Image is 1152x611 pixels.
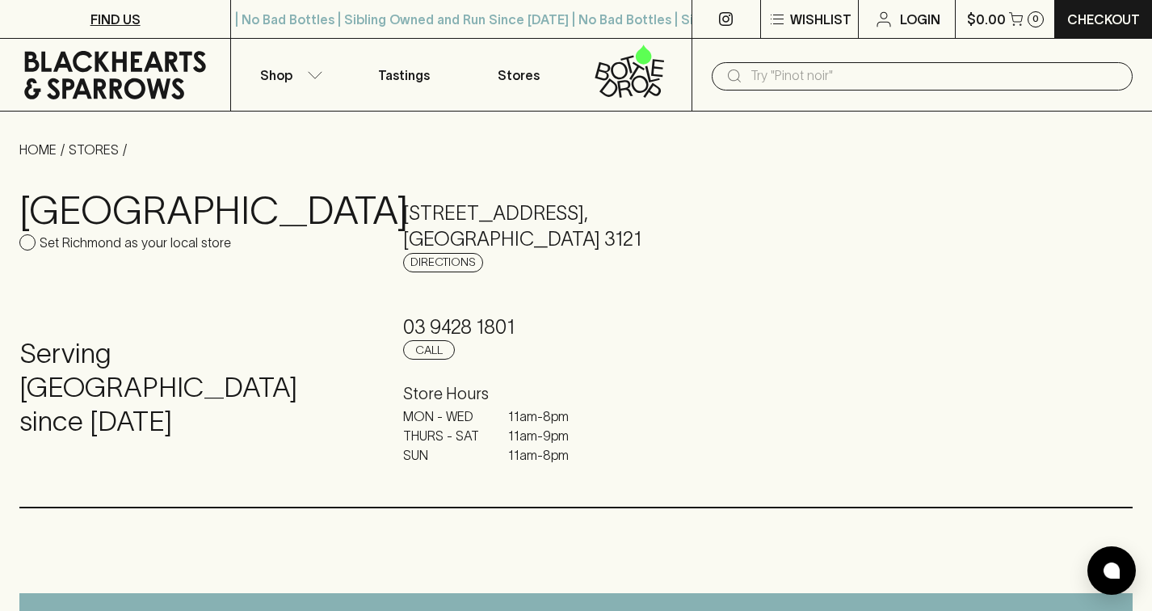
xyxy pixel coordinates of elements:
[403,200,748,252] h5: [STREET_ADDRESS] , [GEOGRAPHIC_DATA] 3121
[403,426,484,445] p: THURS - SAT
[1032,15,1039,23] p: 0
[19,188,364,233] h3: [GEOGRAPHIC_DATA]
[347,39,461,111] a: Tastings
[403,340,455,360] a: Call
[790,10,851,29] p: Wishlist
[508,407,589,426] p: 11am - 8pm
[508,426,589,445] p: 11am - 9pm
[750,63,1120,89] input: Try "Pinot noir"
[19,337,364,439] h4: Serving [GEOGRAPHIC_DATA] since [DATE]
[403,445,484,465] p: SUN
[90,10,141,29] p: FIND US
[1104,563,1120,579] img: bubble-icon
[40,233,231,252] p: Set Richmond as your local store
[967,10,1006,29] p: $0.00
[260,65,292,85] p: Shop
[403,407,484,426] p: MON - WED
[403,381,748,407] h6: Store Hours
[403,314,748,340] h5: 03 9428 1801
[231,39,346,111] button: Shop
[498,65,540,85] p: Stores
[69,142,119,157] a: STORES
[378,65,430,85] p: Tastings
[900,10,940,29] p: Login
[1067,10,1140,29] p: Checkout
[508,445,589,465] p: 11am - 8pm
[461,39,576,111] a: Stores
[19,142,57,157] a: HOME
[403,253,483,272] a: Directions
